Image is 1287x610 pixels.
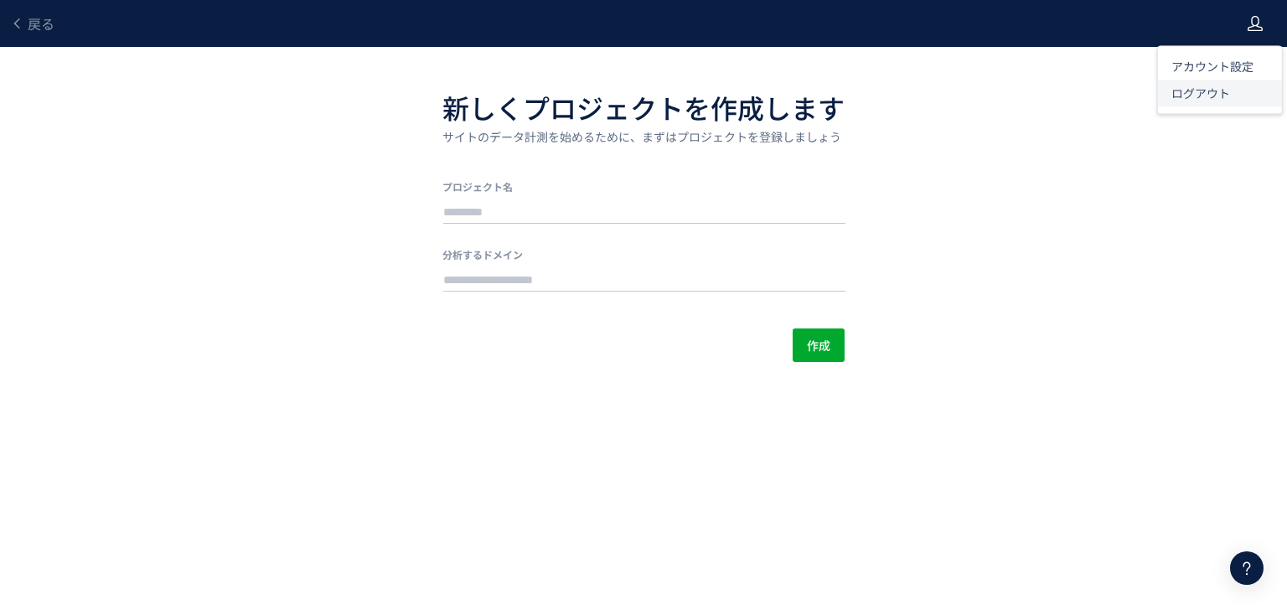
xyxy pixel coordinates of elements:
[442,87,845,127] h1: 新しくプロジェクトを作成します
[442,179,845,194] label: プロジェクト名
[28,13,54,34] span: 戻る
[793,328,845,362] button: 作成
[1171,58,1253,75] span: アカウント設定
[442,247,845,261] label: 分析するドメイン
[442,127,845,146] p: サイトのデータ計測を始めるために、まずはプロジェクトを登録しましょう
[807,328,830,362] span: 作成
[1171,85,1230,101] span: ログアウト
